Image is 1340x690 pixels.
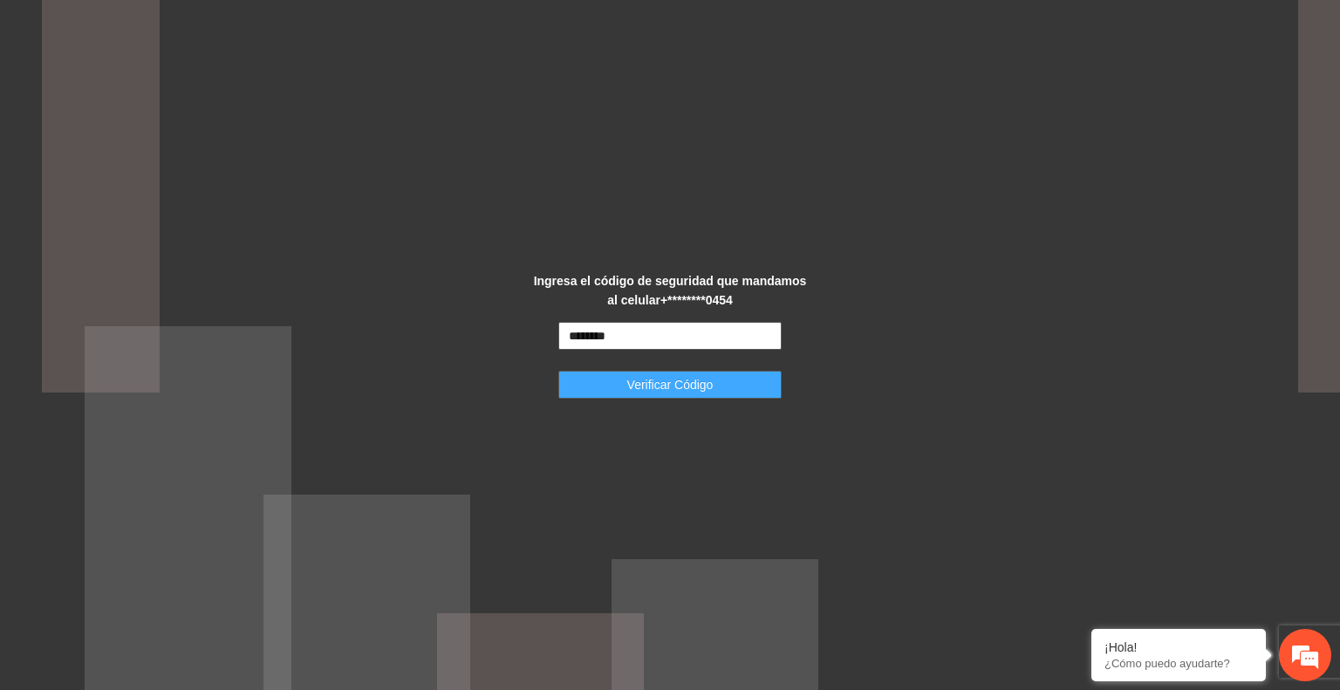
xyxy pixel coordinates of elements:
textarea: Escriba su mensaje y pulse “Intro” [9,476,332,537]
p: ¿Cómo puedo ayudarte? [1104,657,1253,670]
button: Verificar Código [558,371,782,399]
div: Minimizar ventana de chat en vivo [286,9,328,51]
strong: Ingresa el código de seguridad que mandamos al celular +********0454 [534,274,807,307]
span: Estamos en línea. [101,233,241,409]
div: ¡Hola! [1104,640,1253,654]
span: Verificar Código [627,375,714,394]
div: Chatee con nosotros ahora [91,89,293,112]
